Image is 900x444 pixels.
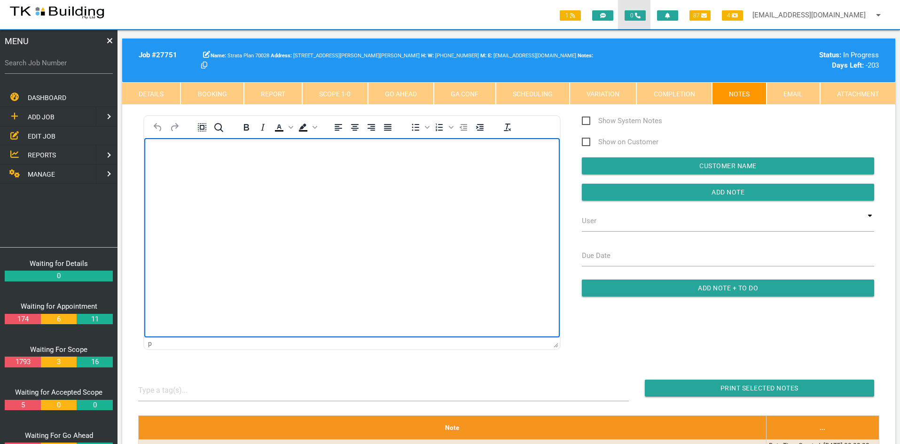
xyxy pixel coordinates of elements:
[122,82,180,105] a: Details
[5,400,40,411] a: 5
[347,121,363,134] button: Align center
[15,388,102,397] a: Waiting for Accepted Scope
[766,415,879,439] th: ...
[77,400,112,411] a: 0
[166,121,182,134] button: Redo
[139,51,177,59] b: Job # 27751
[77,357,112,367] a: 16
[689,10,711,21] span: 87
[455,121,471,134] button: Decrease indent
[488,53,576,59] span: [EMAIL_ADDRESS][DOMAIN_NAME]
[421,53,428,59] span: Home Phone
[41,357,77,367] a: 3
[271,53,292,59] b: Address:
[302,82,368,105] a: Scope 1-0
[41,400,77,411] a: 0
[500,121,516,134] button: Clear formatting
[582,280,874,296] input: Add Note + To Do
[582,115,662,127] span: Show System Notes
[645,380,874,397] input: Print Selected Notes
[421,53,426,59] b: H:
[488,53,492,59] b: E:
[30,259,88,268] a: Waiting for Details
[271,121,295,134] div: Text color Black
[77,314,112,325] a: 11
[428,53,479,59] span: Kerrilyn Jeffery
[582,250,610,261] label: Due Date
[201,61,207,70] a: Click here copy customer information.
[330,121,346,134] button: Align left
[138,380,209,401] input: Type a tag(s)...
[820,82,895,105] a: Attachment
[832,61,864,70] b: Days Left:
[5,271,113,281] a: 0
[496,82,570,105] a: Scheduling
[144,138,560,337] iframe: Rich Text Area
[480,53,486,59] b: M:
[211,53,269,59] span: Strata Plan 70028
[180,82,243,105] a: Booking
[434,82,495,105] a: GA Conf
[636,82,712,105] a: Completion
[148,340,152,347] div: p
[767,82,820,105] a: Email
[255,121,271,134] button: Italic
[363,121,379,134] button: Align right
[28,113,55,121] span: ADD JOB
[238,121,254,134] button: Bold
[368,82,434,105] a: Go Ahead
[570,82,636,105] a: Variation
[28,171,55,178] span: MANAGE
[150,121,166,134] button: Undo
[428,53,434,59] b: W:
[702,50,879,71] div: In Progress -203
[271,53,420,59] span: [STREET_ADDRESS][PERSON_NAME][PERSON_NAME]
[5,58,113,69] label: Search Job Number
[582,157,874,174] input: Customer Name
[211,121,227,134] button: Find and replace
[5,35,29,47] span: MENU
[560,10,581,21] span: 1
[472,121,488,134] button: Increase indent
[380,121,396,134] button: Justify
[194,121,210,134] button: Select all
[554,339,558,348] div: Press the Up and Down arrow keys to resize the editor.
[431,121,455,134] div: Numbered list
[819,51,841,59] b: Status:
[138,415,766,439] th: Note
[41,314,77,325] a: 6
[582,136,658,148] span: Show on Customer
[5,314,40,325] a: 174
[28,132,55,140] span: EDIT JOB
[211,53,226,59] b: Name:
[295,121,319,134] div: Background color Black
[712,82,767,105] a: Notes
[30,345,87,354] a: Waiting For Scope
[25,431,93,440] a: Waiting For Go Ahead
[244,82,302,105] a: Report
[625,10,646,21] span: 0
[407,121,431,134] div: Bullet list
[5,357,40,367] a: 1793
[21,302,97,311] a: Waiting for Appointment
[9,5,105,20] img: s3file
[578,53,593,59] b: Notes:
[28,94,66,101] span: DASHBOARD
[28,151,56,159] span: REPORTS
[722,10,743,21] span: 4
[582,184,874,201] input: Add Note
